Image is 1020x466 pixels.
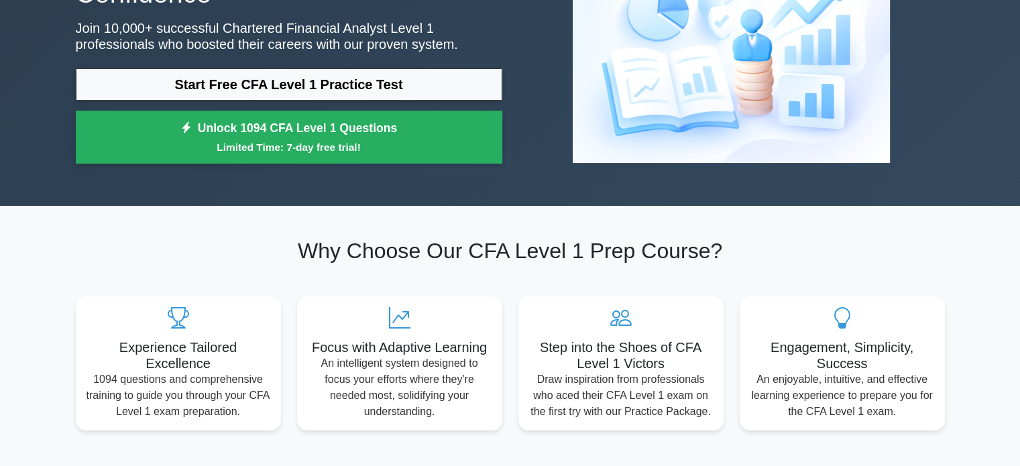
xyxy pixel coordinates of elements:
h5: Experience Tailored Excellence [87,339,270,371]
p: An intelligent system designed to focus your efforts where they're needed most, solidifying your ... [308,355,492,420]
h5: Engagement, Simplicity, Success [750,339,934,371]
p: Join 10,000+ successful Chartered Financial Analyst Level 1 professionals who boosted their caree... [76,20,502,52]
p: 1094 questions and comprehensive training to guide you through your CFA Level 1 exam preparation. [87,371,270,420]
h5: Step into the Shoes of CFA Level 1 Victors [529,339,713,371]
p: An enjoyable, intuitive, and effective learning experience to prepare you for the CFA Level 1 exam. [750,371,934,420]
small: Limited Time: 7-day free trial! [93,139,486,155]
a: Start Free CFA Level 1 Practice Test [76,68,502,101]
a: Unlock 1094 CFA Level 1 QuestionsLimited Time: 7-day free trial! [76,111,502,164]
p: Draw inspiration from professionals who aced their CFA Level 1 exam on the first try with our Pra... [529,371,713,420]
h2: Why Choose Our CFA Level 1 Prep Course? [76,238,945,264]
h5: Focus with Adaptive Learning [308,339,492,355]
